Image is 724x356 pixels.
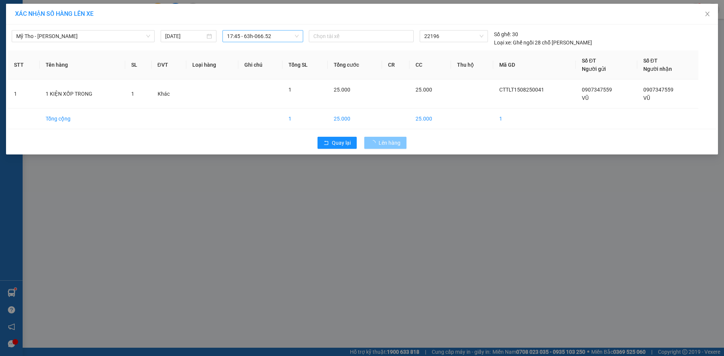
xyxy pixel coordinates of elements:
[334,87,350,93] span: 25.000
[328,108,382,129] td: 25.000
[152,79,187,108] td: Khác
[165,32,205,40] input: 15/08/2025
[494,38,592,47] div: Ghế ngồi 28 chỗ [PERSON_NAME]
[494,38,512,47] span: Loại xe:
[364,137,406,149] button: Lên hàng
[582,95,589,101] span: VŨ
[493,50,576,79] th: Mã GD
[152,50,187,79] th: ĐVT
[131,91,134,97] span: 1
[643,58,658,64] span: Số ĐT
[494,30,518,38] div: 30
[15,10,94,17] span: XÁC NHẬN SỐ HÀNG LÊN XE
[40,50,125,79] th: Tên hàng
[8,50,40,79] th: STT
[424,31,483,42] span: 22196
[4,54,168,74] div: [PERSON_NAME]
[318,137,357,149] button: rollbackQuay lại
[697,4,718,25] button: Close
[40,108,125,129] td: Tổng cộng
[493,108,576,129] td: 1
[40,79,125,108] td: 1 KIỆN XỐP TRONG
[494,30,511,38] span: Số ghế:
[416,87,432,93] span: 25.000
[8,79,40,108] td: 1
[125,50,152,79] th: SL
[582,87,612,93] span: 0907347559
[282,50,328,79] th: Tổng SL
[643,87,673,93] span: 0907347559
[382,50,410,79] th: CR
[582,58,596,64] span: Số ĐT
[451,50,493,79] th: Thu hộ
[282,108,328,129] td: 1
[410,50,451,79] th: CC
[643,66,672,72] span: Người nhận
[379,139,400,147] span: Lên hàng
[186,50,238,79] th: Loại hàng
[328,50,382,79] th: Tổng cước
[410,108,451,129] td: 25.000
[16,31,150,42] span: Mỹ Tho - Hồ Chí Minh
[370,140,379,145] span: loading
[35,36,137,49] text: CTTLT1508250041
[288,87,291,93] span: 1
[499,87,544,93] span: CTTLT1508250041
[704,11,710,17] span: close
[582,66,606,72] span: Người gửi
[643,95,650,101] span: VŨ
[238,50,282,79] th: Ghi chú
[324,140,329,146] span: rollback
[227,31,299,42] span: 17:45 - 63h-066.52
[332,139,351,147] span: Quay lại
